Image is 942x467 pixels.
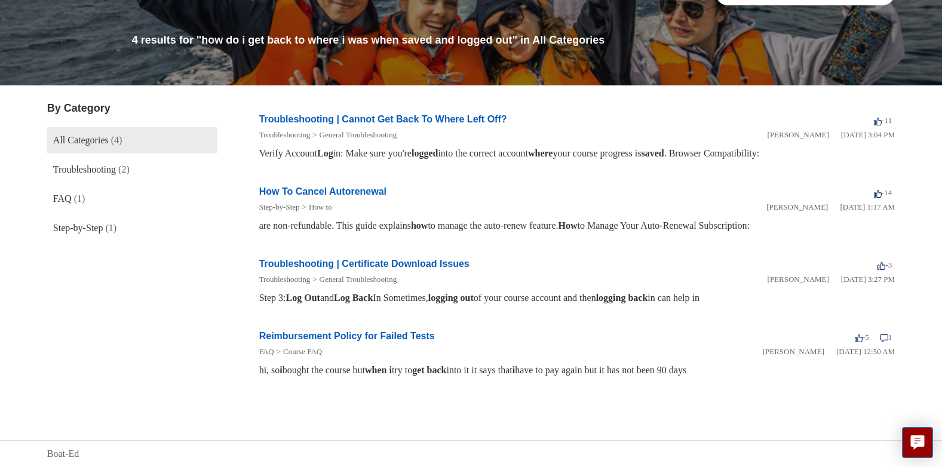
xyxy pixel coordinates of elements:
[53,223,103,233] span: Step-by-Step
[111,135,122,145] span: (4)
[320,275,397,284] a: General Troubleshooting
[259,291,895,305] div: Step 3: and In Sometimes, of your course account and then in can help in
[47,447,79,461] a: Boat-Ed
[259,259,470,269] a: Troubleshooting | Certificate Download Issues
[461,293,474,303] em: out
[304,293,320,303] em: Out
[259,275,310,284] a: Troubleshooting
[259,146,895,161] div: Verify Account in: Make sure you're into the correct account your course progress is . Browser Co...
[513,365,515,375] em: i
[310,129,397,141] li: General Troubleshooting
[259,363,895,377] div: hi, so bought the course but try to into it it says that have to pay again but it has not been 90...
[259,347,274,356] a: FAQ
[559,220,578,231] em: How
[259,274,310,285] li: Troubleshooting
[411,220,428,231] em: how
[309,202,332,211] a: How to
[317,148,333,158] em: Log
[320,130,397,139] a: General Troubleshooting
[841,130,895,139] time: 01/05/2024, 15:04
[874,188,892,197] span: -14
[53,164,116,174] span: Troubleshooting
[53,193,72,204] span: FAQ
[836,347,895,356] time: 03/16/2022, 00:50
[389,365,391,375] em: i
[259,114,507,124] a: Troubleshooting | Cannot Get Back To Where Left Off?
[105,223,116,233] span: (1)
[763,346,824,358] li: [PERSON_NAME]
[118,164,130,174] span: (2)
[132,32,895,48] h1: 4 results for "how do i get back to where i was when saved and logged out" in All Categories
[47,215,217,241] a: Step-by-Step (1)
[259,219,895,233] div: are non-refundable. This guide explains to manage the auto-renew feature. to Manage Your Auto-Ren...
[528,148,553,158] em: where
[310,274,397,285] li: General Troubleshooting
[283,347,322,356] a: Course FAQ
[855,333,869,342] span: -5
[641,148,664,158] em: saved
[352,293,373,303] em: Back
[274,346,322,358] li: Course FAQ
[840,202,895,211] time: 03/16/2022, 01:17
[427,365,447,375] em: back
[596,293,626,303] em: logging
[428,293,458,303] em: logging
[768,129,829,141] li: [PERSON_NAME]
[766,201,828,213] li: [PERSON_NAME]
[880,333,892,342] span: 1
[412,148,438,158] em: logged
[874,116,892,125] span: -11
[259,129,310,141] li: Troubleshooting
[628,293,648,303] em: back
[768,274,829,285] li: [PERSON_NAME]
[334,293,350,303] em: Log
[365,365,386,375] em: when
[877,260,892,269] span: -3
[53,135,109,145] span: All Categories
[280,365,282,375] em: i
[412,365,424,375] em: get
[259,130,310,139] a: Troubleshooting
[902,427,933,458] button: Live chat
[47,156,217,183] a: Troubleshooting (2)
[841,275,895,284] time: 01/05/2024, 15:27
[74,193,85,204] span: (1)
[259,186,386,196] a: How To Cancel Autorenewal
[286,293,302,303] em: Log
[259,331,435,341] a: Reimbursement Policy for Failed Tests
[47,186,217,212] a: FAQ (1)
[47,127,217,153] a: All Categories (4)
[300,201,332,213] li: How to
[259,346,274,358] li: FAQ
[259,202,300,211] a: Step-by-Step
[47,100,217,116] h3: By Category
[259,201,300,213] li: Step-by-Step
